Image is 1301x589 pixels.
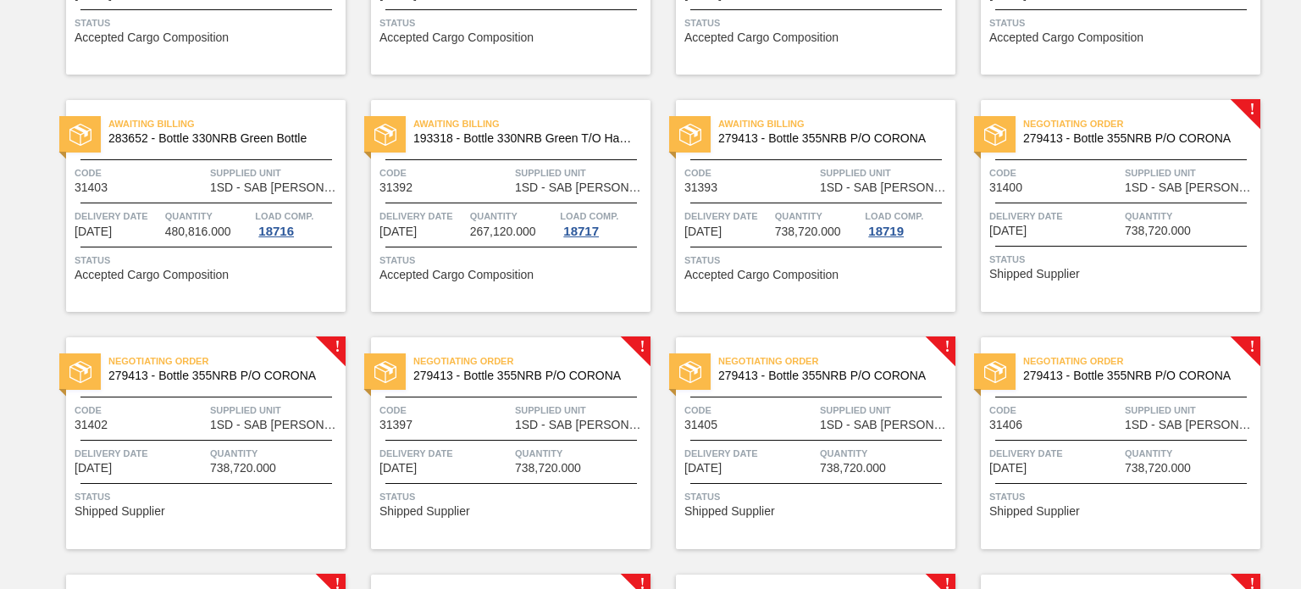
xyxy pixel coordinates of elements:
[684,208,771,225] span: Delivery Date
[413,115,650,132] span: Awaiting Billing
[41,337,346,549] a: !statusNegotiating Order279413 - Bottle 355NRB P/O CORONACode31402Supplied Unit1SD - SAB [PERSON_...
[989,402,1121,419] span: Code
[820,419,951,431] span: 1SD - SAB Rosslyn Brewery
[989,445,1121,462] span: Delivery Date
[820,164,951,181] span: Supplied Unit
[379,462,417,475] span: 09/08/2025
[684,402,816,419] span: Code
[820,445,951,462] span: Quantity
[989,268,1080,281] span: Shipped Supplier
[75,269,229,281] span: Accepted Cargo Composition
[75,419,108,431] span: 31402
[989,488,1256,505] span: Status
[718,115,955,132] span: Awaiting Billing
[820,402,951,419] span: Supplied Unit
[470,225,536,238] span: 267,120.000
[255,208,313,225] span: Load Comp.
[684,31,839,44] span: Accepted Cargo Composition
[1125,164,1256,181] span: Supplied Unit
[1125,462,1191,475] span: 738,720.000
[679,361,701,383] img: status
[955,100,1260,312] a: !statusNegotiating Order279413 - Bottle 355NRB P/O CORONACode31400Supplied Unit1SD - SAB [PERSON_...
[75,225,112,238] span: 09/06/2025
[108,132,332,145] span: 283652 - Bottle 330NRB Green Bottle
[1023,353,1260,370] span: Negotiating Order
[413,353,650,370] span: Negotiating Order
[955,337,1260,549] a: !statusNegotiating Order279413 - Bottle 355NRB P/O CORONACode31406Supplied Unit1SD - SAB [PERSON_...
[379,225,417,238] span: 09/08/2025
[379,181,412,194] span: 31392
[379,31,534,44] span: Accepted Cargo Composition
[255,225,297,238] div: 18716
[379,505,470,518] span: Shipped Supplier
[379,419,412,431] span: 31397
[108,353,346,370] span: Negotiating Order
[379,269,534,281] span: Accepted Cargo Composition
[379,488,646,505] span: Status
[718,353,955,370] span: Negotiating Order
[684,181,717,194] span: 31393
[413,132,637,145] span: 193318 - Bottle 330NRB Green T/O Handi Fly Fish
[650,100,955,312] a: statusAwaiting Billing279413 - Bottle 355NRB P/O CORONACode31393Supplied Unit1SD - SAB [PERSON_NA...
[820,181,951,194] span: 1SD - SAB Rosslyn Brewery
[684,505,775,518] span: Shipped Supplier
[684,269,839,281] span: Accepted Cargo Composition
[75,14,341,31] span: Status
[989,14,1256,31] span: Status
[684,225,722,238] span: 09/08/2025
[210,445,341,462] span: Quantity
[210,462,276,475] span: 738,720.000
[865,225,907,238] div: 18719
[718,370,942,382] span: 279413 - Bottle 355NRB P/O CORONA
[69,124,91,146] img: status
[1125,225,1191,237] span: 738,720.000
[989,419,1022,431] span: 31406
[379,14,646,31] span: Status
[989,251,1256,268] span: Status
[379,208,466,225] span: Delivery Date
[679,124,701,146] img: status
[346,100,650,312] a: statusAwaiting Billing193318 - Bottle 330NRB Green T/O Handi Fly FishCode31392Supplied Unit1SD - ...
[1125,402,1256,419] span: Supplied Unit
[346,337,650,549] a: !statusNegotiating Order279413 - Bottle 355NRB P/O CORONACode31397Supplied Unit1SD - SAB [PERSON_...
[165,225,231,238] span: 480,816.000
[379,402,511,419] span: Code
[515,164,646,181] span: Supplied Unit
[865,208,923,225] span: Load Comp.
[108,370,332,382] span: 279413 - Bottle 355NRB P/O CORONA
[1023,132,1247,145] span: 279413 - Bottle 355NRB P/O CORONA
[374,124,396,146] img: status
[989,164,1121,181] span: Code
[210,402,341,419] span: Supplied Unit
[684,419,717,431] span: 31405
[1125,419,1256,431] span: 1SD - SAB Rosslyn Brewery
[560,225,602,238] div: 18717
[1023,370,1247,382] span: 279413 - Bottle 355NRB P/O CORONA
[75,505,165,518] span: Shipped Supplier
[75,488,341,505] span: Status
[515,445,646,462] span: Quantity
[989,462,1027,475] span: 09/08/2025
[75,181,108,194] span: 31403
[984,124,1006,146] img: status
[1125,208,1256,225] span: Quantity
[684,164,816,181] span: Code
[820,462,886,475] span: 738,720.000
[515,419,646,431] span: 1SD - SAB Rosslyn Brewery
[379,164,511,181] span: Code
[210,181,341,194] span: 1SD - SAB Rosslyn Brewery
[379,445,511,462] span: Delivery Date
[210,419,341,431] span: 1SD - SAB Rosslyn Brewery
[255,208,341,238] a: Load Comp.18716
[1125,181,1256,194] span: 1SD - SAB Rosslyn Brewery
[75,208,161,225] span: Delivery Date
[1023,115,1260,132] span: Negotiating Order
[75,164,206,181] span: Code
[989,225,1027,237] span: 09/08/2025
[165,208,252,225] span: Quantity
[75,252,341,269] span: Status
[75,445,206,462] span: Delivery Date
[470,208,556,225] span: Quantity
[989,208,1121,225] span: Delivery Date
[775,208,861,225] span: Quantity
